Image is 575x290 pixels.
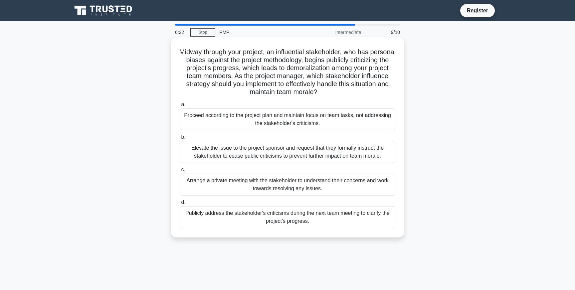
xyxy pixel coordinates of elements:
[171,26,190,39] div: 6:22
[180,206,395,228] div: Publicly address the stakeholder's criticisms during the next team meeting to clarify the project...
[190,28,215,37] a: Stop
[181,101,185,107] span: a.
[215,26,307,39] div: PMP
[307,26,365,39] div: Intermediate
[180,108,395,130] div: Proceed according to the project plan and maintain focus on team tasks, not addressing the stakeh...
[179,48,396,96] h5: Midway through your project, an influential stakeholder, who has personal biases against the proj...
[463,6,492,15] a: Register
[181,167,185,172] span: c.
[181,199,185,205] span: d.
[180,141,395,163] div: Elevate the issue to the project sponsor and request that they formally instruct the stakeholder ...
[180,174,395,196] div: Arrange a private meeting with the stakeholder to understand their concerns and work towards reso...
[365,26,404,39] div: 9/10
[181,134,185,140] span: b.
